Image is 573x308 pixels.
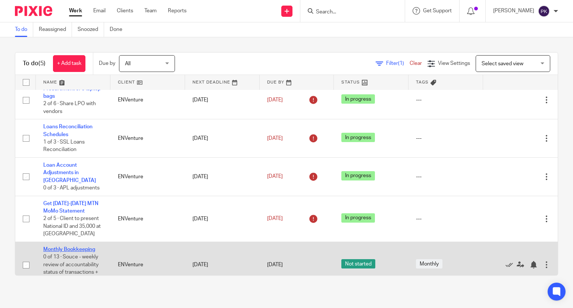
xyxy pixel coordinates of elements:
a: Monthly Bookkeeping [43,247,95,252]
div: --- [416,215,476,223]
span: 0 of 3 · APL adjustments [43,185,100,191]
a: + Add task [53,55,85,72]
a: Loans Reconciliation Schedules [43,124,93,137]
a: Loan Account Adjustments in [GEOGRAPHIC_DATA] [43,163,96,183]
p: Due by [99,60,115,67]
span: In progress [341,94,375,104]
span: (5) [38,60,46,66]
a: Snoozed [78,22,104,37]
a: Procurement of 3 laptop bags [43,86,101,99]
p: [PERSON_NAME] [493,7,534,15]
span: In progress [341,171,375,180]
span: Select saved view [482,61,523,66]
img: svg%3E [538,5,550,17]
td: ENVenture [110,242,185,287]
span: (1) [398,61,404,66]
a: Clients [117,7,133,15]
span: View Settings [438,61,470,66]
td: ENVenture [110,158,185,196]
td: ENVenture [110,119,185,158]
a: Team [144,7,157,15]
span: 2 of 5 · Client to present National ID and 35,000 at [GEOGRAPHIC_DATA] [43,216,101,236]
span: [DATE] [267,97,283,103]
div: --- [416,173,476,180]
span: [DATE] [267,216,283,221]
span: 0 of 13 · Souce - weekly review of accountability status of transactions + scan of... [43,255,98,283]
div: --- [416,135,476,142]
span: 2 of 6 · Share LPO with vendors [43,101,96,114]
a: Clear [410,61,422,66]
span: [DATE] [267,174,283,179]
span: In progress [341,133,375,142]
td: [DATE] [185,242,260,287]
td: [DATE] [185,81,260,119]
a: Work [69,7,82,15]
td: ENVenture [110,81,185,119]
span: Monthly [416,259,442,268]
a: Done [110,22,128,37]
span: [DATE] [267,262,283,267]
td: ENVenture [110,196,185,242]
td: [DATE] [185,158,260,196]
a: Email [93,7,106,15]
span: Filter [386,61,410,66]
span: All [125,61,131,66]
span: 1 of 3 · SSL Loans Reconciliation [43,139,85,153]
span: Get Support [423,8,452,13]
span: Tags [416,80,429,84]
a: Get [DATE]-[DATE] MTN MoMo Statement [43,201,98,214]
span: [DATE] [267,136,283,141]
input: Search [315,9,382,16]
div: --- [416,96,476,104]
a: To do [15,22,33,37]
h1: To do [23,60,46,67]
a: Mark as done [505,261,517,268]
a: Reports [168,7,187,15]
a: Reassigned [39,22,72,37]
td: [DATE] [185,119,260,158]
td: [DATE] [185,196,260,242]
img: Pixie [15,6,52,16]
span: In progress [341,213,375,223]
span: Not started [341,259,375,268]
